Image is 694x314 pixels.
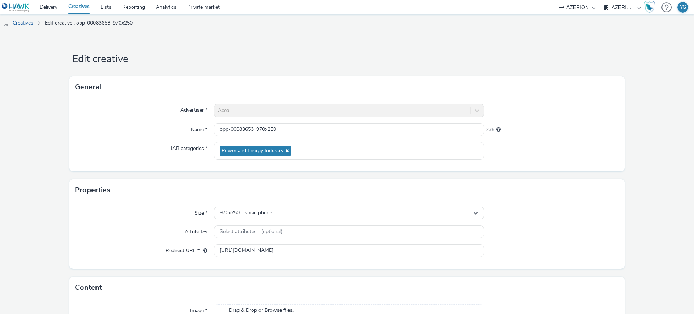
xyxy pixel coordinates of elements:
label: Name * [188,123,210,133]
input: Name [214,123,484,136]
label: Redirect URL * [163,244,210,254]
span: 235 [486,126,494,133]
label: Attributes [182,225,210,236]
img: undefined Logo [2,3,30,12]
label: Size * [192,207,210,217]
h3: Content [75,282,102,293]
a: Hawk Academy [644,1,658,13]
label: IAB categories * [168,142,210,152]
span: Drag & Drop or Browse files. [229,307,335,314]
div: URL will be used as a validation URL with some SSPs and it will be the redirection URL of your cr... [200,247,207,254]
div: Maximum 255 characters [496,126,501,133]
label: Advertiser * [177,104,210,114]
div: YG [680,2,686,13]
h1: Edit creative [69,52,625,66]
h3: Properties [75,185,110,195]
h3: General [75,82,101,93]
span: Power and Energy Industry [222,148,283,154]
span: Select attributes... (optional) [220,229,282,235]
span: 970x250 - smartphone [220,210,272,216]
img: mobile [4,20,11,27]
input: url... [214,244,484,257]
img: Hawk Academy [644,1,655,13]
a: Edit creative : opp-00083653_970x250 [41,14,136,32]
